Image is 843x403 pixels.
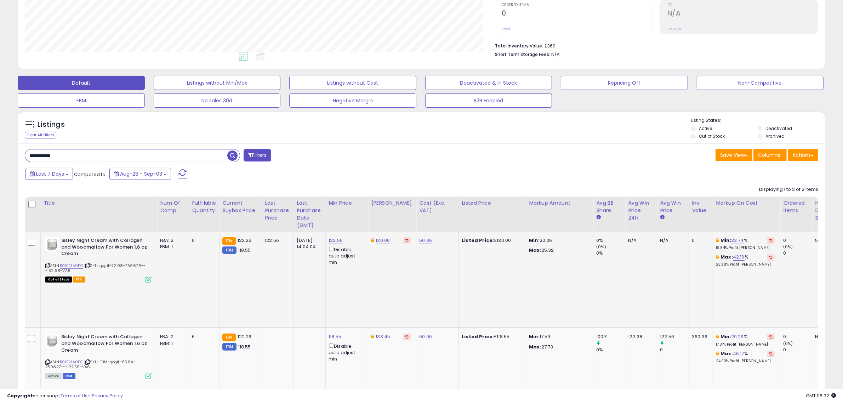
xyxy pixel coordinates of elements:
div: Clear All Filters [25,132,56,138]
strong: Min: [529,333,540,340]
span: 118.55 [238,247,251,254]
p: 20.26 [529,237,588,244]
a: 60.06 [419,237,432,244]
span: Columns [758,152,780,159]
div: ASIN: [45,237,152,282]
div: 0% [596,250,625,256]
button: Actions [788,149,818,161]
span: All listings currently available for purchase on Amazon [45,373,62,379]
small: FBA [222,237,235,245]
p: 17.81% Profit [PERSON_NAME] [716,342,775,347]
b: Max: [720,350,733,357]
div: N/A [660,237,683,244]
small: Avg Win Price. [660,214,664,221]
span: Aug-28 - Sep-03 [120,170,162,177]
div: % [716,334,775,347]
div: FBM: 1 [160,340,183,347]
div: N/A [815,334,838,340]
p: 25.32 [529,247,588,254]
div: Disable auto adjust min [329,245,363,266]
a: B01F2LA0FG [60,263,83,269]
p: 24.93% Profit [PERSON_NAME] [716,359,775,364]
button: Columns [753,149,787,161]
p: Listing States: [691,117,825,124]
button: Non-Competitive [697,76,824,90]
div: Displaying 1 to 2 of 2 items [759,186,818,193]
b: Min: [720,333,731,340]
span: FBM [63,373,75,379]
p: 17.59 [529,334,588,340]
div: £118.55 [462,334,520,340]
div: Last Purchase Date (GMT) [297,199,323,229]
b: Min: [720,237,731,244]
div: Ordered Items [783,199,809,214]
button: Save View [716,149,752,161]
span: | SKU: qogit-72.08-250626---132.98-VA8 [45,263,146,273]
small: FBM [222,343,236,351]
div: Markup Amount [529,199,590,207]
button: Last 7 Days [25,168,73,180]
button: Aug-28 - Sep-03 [109,168,171,180]
span: All listings that are currently out of stock and unavailable for purchase on Amazon [45,277,72,283]
div: Min Price [329,199,365,207]
label: Out of Stock [699,133,725,139]
span: | SKU: FBM-qogit-85.84-250827---122.56-VA6 [45,359,135,370]
b: Sisley Night Cream with Collagen and Woodmallow For Women 1.6 oz Cream [61,334,147,355]
li: £360 [495,41,813,50]
div: [PERSON_NAME] [371,199,413,207]
h2: 0 [502,9,652,19]
div: % [716,254,775,267]
strong: Max: [529,247,541,254]
img: 31U-whjgrzL._SL40_.jpg [45,237,59,251]
p: 27.73 [529,344,588,350]
div: % [716,351,775,364]
span: Ordered Items [502,3,652,7]
button: B2B Enabled [425,93,552,108]
a: 46.17 [733,350,744,357]
span: Last 7 Days [36,170,64,177]
div: 57.00 [815,237,838,244]
a: Terms of Use [61,392,91,399]
button: Listings without Cost [289,76,416,90]
h2: N/A [667,9,818,19]
div: 360.36 [692,334,707,340]
div: 0 [783,250,812,256]
div: Current Buybox Price [222,199,259,214]
h5: Listings [38,120,65,130]
small: Avg BB Share. [596,214,600,221]
strong: Max: [529,344,541,350]
div: 122.56 [660,334,689,340]
button: Deactivated & In Stock [425,76,552,90]
div: Last Purchase Price [265,199,291,222]
a: 42.16 [733,254,745,261]
small: (0%) [783,341,793,346]
a: Privacy Policy [92,392,123,399]
a: 29.29 [731,333,744,340]
b: Sisley Night Cream with Collagen and Woodmallow For Women 1.6 oz Cream [61,237,147,259]
div: 100% [596,334,625,340]
span: FBA [73,277,85,283]
div: Listed Price [462,199,523,207]
div: 0 [660,347,689,353]
p: 19.84% Profit [PERSON_NAME] [716,245,775,250]
div: Inv. value [692,199,710,214]
img: 31U-whjgrzL._SL40_.jpg [45,334,59,348]
b: Short Term Storage Fees: [495,51,550,57]
small: Prev: 0 [502,27,512,31]
span: 118.55 [238,344,251,350]
div: Cost (Exc. VAT) [419,199,456,214]
div: 6 [192,334,214,340]
span: 122.26 [238,237,252,244]
small: (0%) [783,244,793,250]
div: Title [44,199,154,207]
div: Disable auto adjust min [329,342,363,362]
div: 0 [783,347,812,353]
div: £130.00 [462,237,520,244]
span: N/A [551,51,560,58]
button: Repricing Off [561,76,688,90]
div: 0% [596,347,625,353]
a: 33.74 [731,237,744,244]
div: 0% [596,237,625,244]
div: Fulfillable Quantity [192,199,216,214]
a: 60.06 [419,333,432,340]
